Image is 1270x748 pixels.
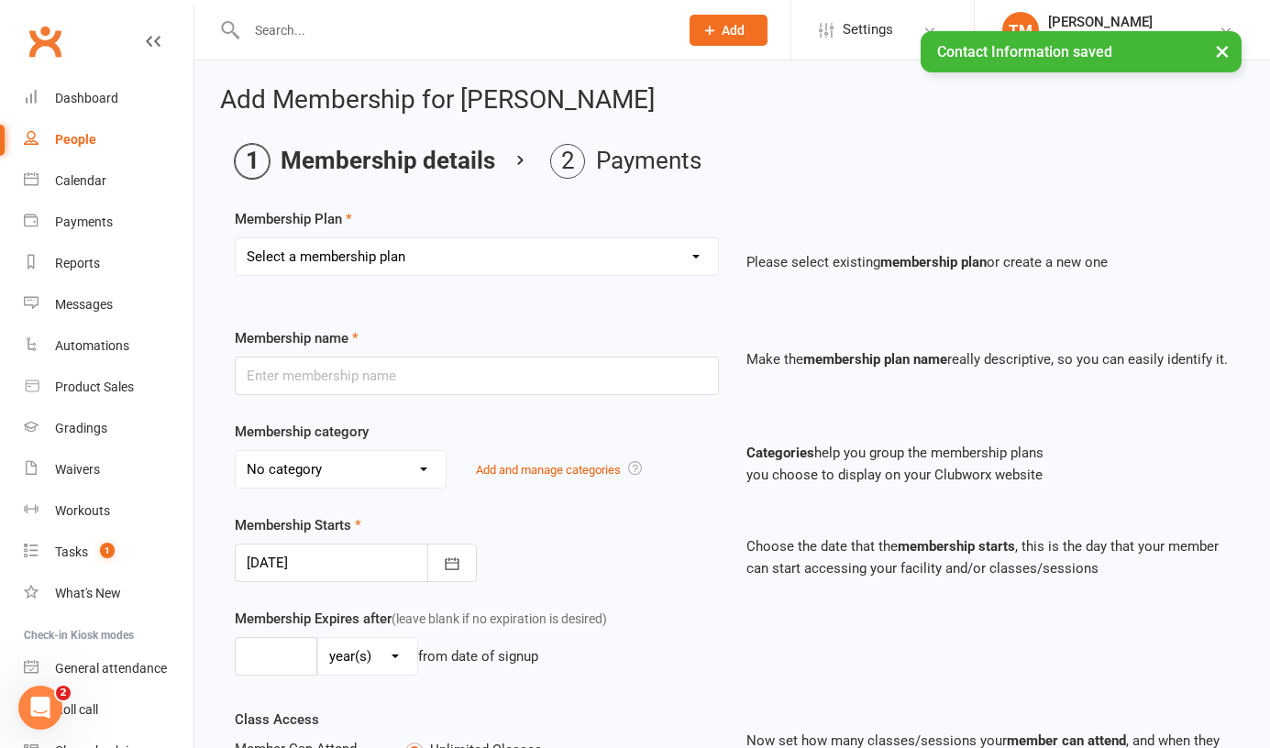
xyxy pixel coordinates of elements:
h2: Add Membership for [PERSON_NAME] [220,86,1244,115]
label: Class Access [235,709,319,731]
div: [PERSON_NAME] [1048,14,1219,30]
span: Add [722,23,745,38]
strong: Categories [746,445,814,461]
p: help you group the membership plans you choose to display on your Clubworx website [746,442,1231,486]
strong: membership plan name [803,351,947,368]
strong: membership plan [880,254,987,270]
div: Messages [55,297,113,312]
div: Tasks [55,544,88,559]
div: General attendance [55,661,167,676]
div: Gradings [55,421,107,435]
span: 2 [56,686,71,700]
div: from date of signup [418,645,538,667]
iframe: Intercom live chat [18,686,62,730]
a: Roll call [24,689,193,731]
div: Contact Information saved [921,31,1242,72]
a: Reports [24,243,193,284]
p: Choose the date that the , this is the day that your member can start accessing your facility and... [746,535,1231,579]
label: Membership name [235,327,359,349]
a: What's New [24,573,193,614]
p: Make the really descriptive, so you can easily identify it. [746,348,1231,370]
div: Waivers [55,462,100,477]
div: Workouts [55,503,110,518]
label: Membership Starts [235,514,361,536]
a: Add and manage categories [476,463,621,477]
a: Calendar [24,160,193,202]
li: Payments [550,144,701,179]
a: Waivers [24,449,193,490]
div: Payments [55,214,113,229]
strong: membership starts [898,538,1015,555]
a: Tasks 1 [24,532,193,573]
div: TM [1002,12,1039,49]
p: Please select existing or create a new one [746,251,1231,273]
span: 1 [100,543,115,558]
a: Gradings [24,408,193,449]
span: Settings [843,9,893,50]
li: Membership details [235,144,495,179]
div: Kinetic Martial Arts Caringbah [1048,30,1219,47]
div: Calendar [55,173,106,188]
a: Clubworx [22,18,68,64]
input: Enter membership name [235,357,719,395]
a: People [24,119,193,160]
label: Membership Expires after [235,608,607,630]
div: What's New [55,586,121,600]
a: General attendance kiosk mode [24,648,193,689]
span: (leave blank if no expiration is desired) [392,611,607,626]
label: Membership category [235,421,369,443]
div: People [55,132,96,147]
button: Add [690,15,768,46]
label: Membership Plan [235,208,352,230]
div: Roll call [55,702,98,717]
div: Dashboard [55,91,118,105]
div: Product Sales [55,379,134,394]
a: Messages [24,284,193,325]
div: Reports [55,256,100,270]
a: Dashboard [24,78,193,119]
button: × [1206,31,1239,71]
a: Payments [24,202,193,243]
input: Search... [241,17,666,43]
a: Product Sales [24,367,193,408]
a: Workouts [24,490,193,532]
a: Automations [24,325,193,367]
div: Automations [55,338,129,353]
